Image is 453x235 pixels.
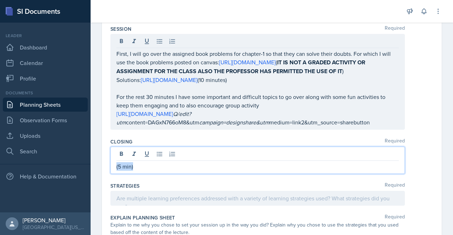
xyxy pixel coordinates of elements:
p: First, I will go over the assigned book problems for chapter-1 so that they can solve their doubt... [116,49,399,76]
span: Required [385,182,405,189]
em: campaign=designshare&utm [199,118,269,126]
a: Dashboard [3,40,88,54]
div: Leader [3,33,88,39]
a: [URL][DOMAIN_NAME] [141,76,197,84]
div: Documents [3,90,88,96]
div: [PERSON_NAME] [23,217,85,224]
span: Required [385,214,405,221]
a: Profile [3,71,88,86]
div: [GEOGRAPHIC_DATA][US_STATE] [23,224,85,231]
p: content=DAGxN766oM8&utm medium=link2&utm_source=sharebutton [116,110,399,127]
span: Required [385,25,405,33]
div: Help & Documentation [3,169,88,183]
label: Strategies [110,182,140,189]
a: Calendar [3,56,88,70]
label: Explain Planning Sheet [110,214,175,221]
label: Closing [110,138,132,145]
a: Observation Forms [3,113,88,127]
label: Session [110,25,131,33]
a: Planning Sheets [3,98,88,112]
p: Solutions: (10 minutes) [116,76,399,84]
a: [URL][DOMAIN_NAME] [116,110,173,118]
a: Uploads [3,129,88,143]
span: Required [385,138,405,145]
a: Search [3,144,88,158]
p: (5 min) [116,162,399,171]
p: For the rest 30 minutes I have some important and difficult topics to go over along with some fun... [116,93,399,110]
a: [URL][DOMAIN_NAME] [219,58,276,66]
